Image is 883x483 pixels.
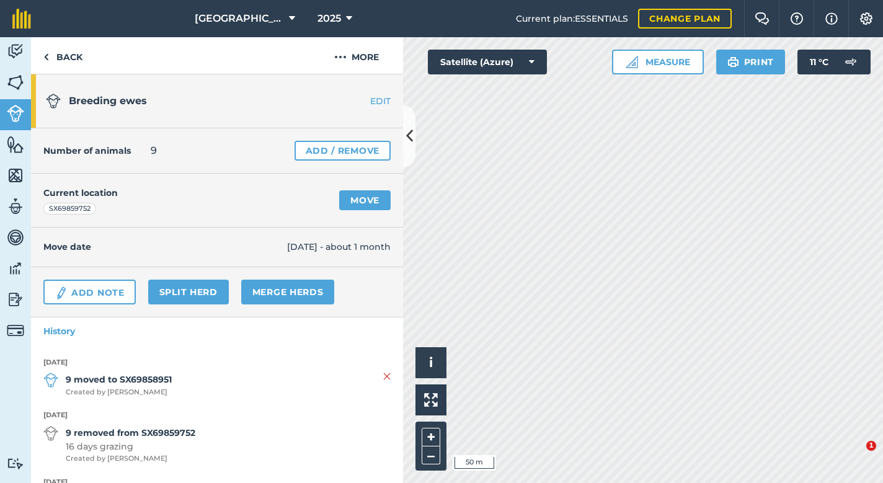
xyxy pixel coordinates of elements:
img: svg+xml;base64,PD94bWwgdmVyc2lvbj0iMS4wIiBlbmNvZGluZz0idXRmLTgiPz4KPCEtLSBHZW5lcmF0b3I6IEFkb2JlIE... [7,105,24,122]
img: fieldmargin Logo [12,9,31,29]
a: Add Note [43,280,136,304]
img: Ruler icon [626,56,638,68]
img: svg+xml;base64,PD94bWwgdmVyc2lvbj0iMS4wIiBlbmNvZGluZz0idXRmLTgiPz4KPCEtLSBHZW5lcmF0b3I6IEFkb2JlIE... [7,322,24,339]
img: Two speech bubbles overlapping with the left bubble in the forefront [755,12,770,25]
button: 11 °C [797,50,871,74]
button: Print [716,50,786,74]
img: svg+xml;base64,PD94bWwgdmVyc2lvbj0iMS4wIiBlbmNvZGluZz0idXRmLTgiPz4KPCEtLSBHZW5lcmF0b3I6IEFkb2JlIE... [46,94,61,109]
img: svg+xml;base64,PD94bWwgdmVyc2lvbj0iMS4wIiBlbmNvZGluZz0idXRmLTgiPz4KPCEtLSBHZW5lcmF0b3I6IEFkb2JlIE... [55,286,68,301]
span: 1 [866,441,876,451]
img: svg+xml;base64,PD94bWwgdmVyc2lvbj0iMS4wIiBlbmNvZGluZz0idXRmLTgiPz4KPCEtLSBHZW5lcmF0b3I6IEFkb2JlIE... [838,50,863,74]
div: SX69859752 [43,203,96,215]
button: – [422,446,440,464]
img: svg+xml;base64,PD94bWwgdmVyc2lvbj0iMS4wIiBlbmNvZGluZz0idXRmLTgiPz4KPCEtLSBHZW5lcmF0b3I6IEFkb2JlIE... [7,259,24,278]
span: i [429,355,433,370]
h4: Move date [43,240,287,254]
img: svg+xml;base64,PHN2ZyB4bWxucz0iaHR0cDovL3d3dy53My5vcmcvMjAwMC9zdmciIHdpZHRoPSIyMCIgaGVpZ2h0PSIyNC... [334,50,347,64]
img: A cog icon [859,12,874,25]
button: Satellite (Azure) [428,50,547,74]
img: svg+xml;base64,PHN2ZyB4bWxucz0iaHR0cDovL3d3dy53My5vcmcvMjAwMC9zdmciIHdpZHRoPSI1NiIgaGVpZ2h0PSI2MC... [7,73,24,92]
a: Add / Remove [295,141,391,161]
span: Created by [PERSON_NAME] [66,453,195,464]
img: svg+xml;base64,PD94bWwgdmVyc2lvbj0iMS4wIiBlbmNvZGluZz0idXRmLTgiPz4KPCEtLSBHZW5lcmF0b3I6IEFkb2JlIE... [7,42,24,61]
img: svg+xml;base64,PD94bWwgdmVyc2lvbj0iMS4wIiBlbmNvZGluZz0idXRmLTgiPz4KPCEtLSBHZW5lcmF0b3I6IEFkb2JlIE... [7,228,24,247]
img: svg+xml;base64,PHN2ZyB4bWxucz0iaHR0cDovL3d3dy53My5vcmcvMjAwMC9zdmciIHdpZHRoPSIxNyIgaGVpZ2h0PSIxNy... [825,11,838,26]
span: 9 [151,143,157,158]
img: A question mark icon [789,12,804,25]
img: svg+xml;base64,PHN2ZyB4bWxucz0iaHR0cDovL3d3dy53My5vcmcvMjAwMC9zdmciIHdpZHRoPSI1NiIgaGVpZ2h0PSI2MC... [7,135,24,154]
a: Move [339,190,391,210]
span: 2025 [317,11,341,26]
span: [GEOGRAPHIC_DATA] [195,11,284,26]
h4: Current location [43,186,118,200]
span: [DATE] - about 1 month [287,240,391,254]
button: i [415,347,446,378]
img: svg+xml;base64,PHN2ZyB4bWxucz0iaHR0cDovL3d3dy53My5vcmcvMjAwMC9zdmciIHdpZHRoPSI1NiIgaGVpZ2h0PSI2MC... [7,166,24,185]
span: 11 ° C [810,50,828,74]
button: Measure [612,50,704,74]
a: Change plan [638,9,732,29]
strong: [DATE] [43,357,391,368]
img: Four arrows, one pointing top left, one top right, one bottom right and the last bottom left [424,393,438,407]
button: + [422,428,440,446]
strong: 9 moved to SX69858951 [66,373,172,386]
img: svg+xml;base64,PD94bWwgdmVyc2lvbj0iMS4wIiBlbmNvZGluZz0idXRmLTgiPz4KPCEtLSBHZW5lcmF0b3I6IEFkb2JlIE... [43,426,58,441]
img: svg+xml;base64,PD94bWwgdmVyc2lvbj0iMS4wIiBlbmNvZGluZz0idXRmLTgiPz4KPCEtLSBHZW5lcmF0b3I6IEFkb2JlIE... [7,290,24,309]
span: Created by [PERSON_NAME] [66,387,172,398]
img: svg+xml;base64,PD94bWwgdmVyc2lvbj0iMS4wIiBlbmNvZGluZz0idXRmLTgiPz4KPCEtLSBHZW5lcmF0b3I6IEFkb2JlIE... [7,197,24,216]
span: 16 days grazing [66,440,195,453]
span: Breeding ewes [69,95,147,107]
a: Back [31,37,95,74]
strong: [DATE] [43,410,391,421]
button: More [310,37,403,74]
a: History [31,317,403,345]
iframe: Intercom live chat [841,441,871,471]
img: svg+xml;base64,PHN2ZyB4bWxucz0iaHR0cDovL3d3dy53My5vcmcvMjAwMC9zdmciIHdpZHRoPSI5IiBoZWlnaHQ9IjI0Ii... [43,50,49,64]
a: Split herd [148,280,229,304]
h4: Number of animals [43,144,131,157]
a: EDIT [325,95,403,107]
img: svg+xml;base64,PHN2ZyB4bWxucz0iaHR0cDovL3d3dy53My5vcmcvMjAwMC9zdmciIHdpZHRoPSIyMiIgaGVpZ2h0PSIzMC... [383,369,391,384]
a: Merge Herds [241,280,335,304]
strong: 9 removed from SX69859752 [66,426,195,440]
span: Current plan : ESSENTIALS [516,12,628,25]
img: svg+xml;base64,PD94bWwgdmVyc2lvbj0iMS4wIiBlbmNvZGluZz0idXRmLTgiPz4KPCEtLSBHZW5lcmF0b3I6IEFkb2JlIE... [7,458,24,469]
img: svg+xml;base64,PHN2ZyB4bWxucz0iaHR0cDovL3d3dy53My5vcmcvMjAwMC9zdmciIHdpZHRoPSIxOSIgaGVpZ2h0PSIyNC... [727,55,739,69]
img: svg+xml;base64,PD94bWwgdmVyc2lvbj0iMS4wIiBlbmNvZGluZz0idXRmLTgiPz4KPCEtLSBHZW5lcmF0b3I6IEFkb2JlIE... [43,373,58,388]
